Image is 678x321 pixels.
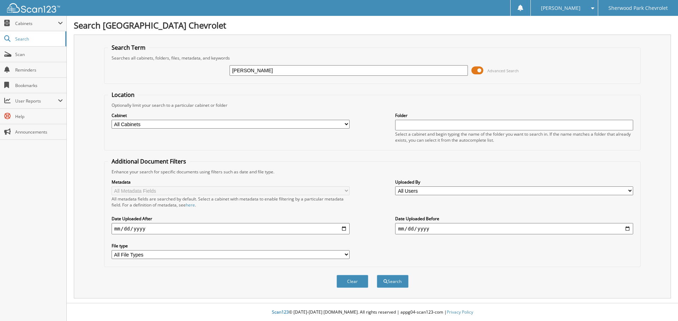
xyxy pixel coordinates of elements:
span: Cabinets [15,20,58,26]
input: start [112,223,350,234]
span: Search [15,36,62,42]
span: Reminders [15,67,63,73]
span: Sherwood Park Chevrolet [608,6,668,10]
legend: Search Term [108,44,149,51]
label: Date Uploaded Before [395,216,633,222]
div: Select a cabinet and begin typing the name of the folder you want to search in. If the name match... [395,131,633,143]
label: Metadata [112,179,350,185]
span: [PERSON_NAME] [541,6,581,10]
span: Announcements [15,129,63,135]
span: User Reports [15,98,58,104]
input: end [395,223,633,234]
img: scan123-logo-white.svg [7,3,60,13]
legend: Additional Document Filters [108,158,190,165]
span: Bookmarks [15,82,63,88]
div: Enhance your search for specific documents using filters such as date and file type. [108,169,637,175]
button: Search [377,275,409,288]
label: File type [112,243,350,249]
div: © [DATE]-[DATE] [DOMAIN_NAME]. All rights reserved | appg04-scan123-com | [67,304,678,321]
a: Privacy Policy [447,309,473,315]
label: Date Uploaded After [112,216,350,222]
h1: Search [GEOGRAPHIC_DATA] Chevrolet [74,19,671,31]
span: Advanced Search [487,68,519,73]
div: All metadata fields are searched by default. Select a cabinet with metadata to enable filtering b... [112,196,350,208]
label: Folder [395,112,633,118]
button: Clear [337,275,368,288]
div: Optionally limit your search to a particular cabinet or folder [108,102,637,108]
span: Help [15,113,63,119]
a: here [186,202,195,208]
div: Searches all cabinets, folders, files, metadata, and keywords [108,55,637,61]
span: Scan [15,51,63,57]
span: Scan123 [272,309,289,315]
label: Cabinet [112,112,350,118]
legend: Location [108,91,138,99]
iframe: Chat Widget [643,287,678,321]
label: Uploaded By [395,179,633,185]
